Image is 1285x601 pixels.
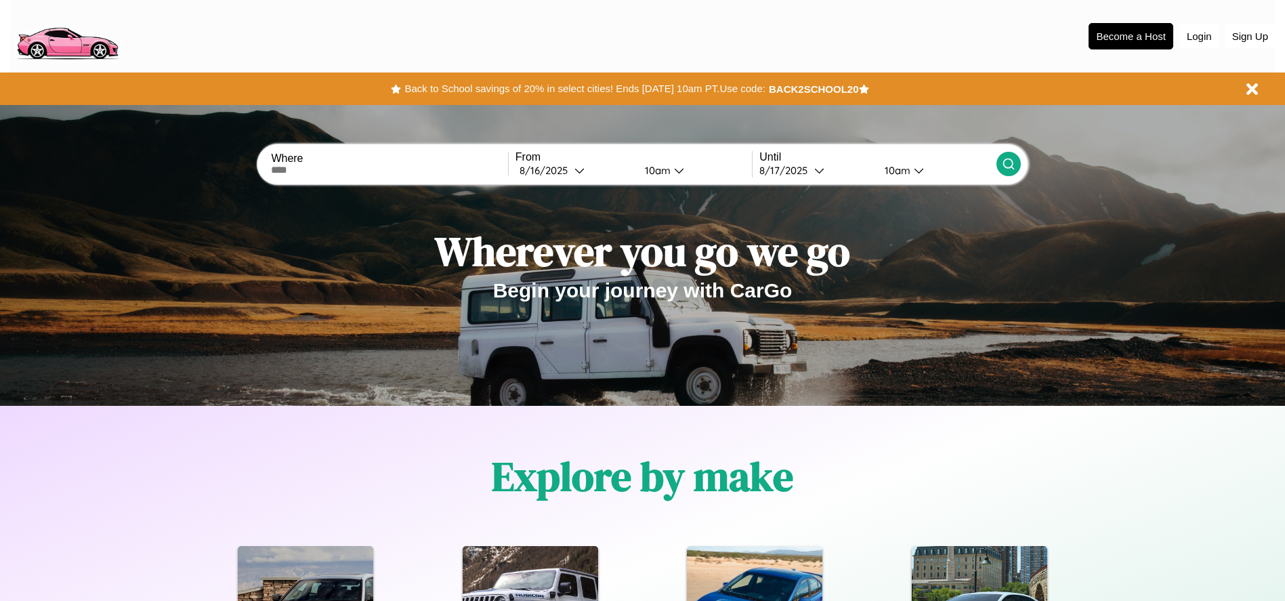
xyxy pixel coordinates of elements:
button: 10am [634,163,753,178]
div: 10am [638,164,674,177]
h1: Explore by make [492,449,793,504]
button: Back to School savings of 20% in select cities! Ends [DATE] 10am PT.Use code: [401,79,768,98]
img: logo [10,7,124,63]
button: Login [1180,24,1219,49]
button: Sign Up [1225,24,1275,49]
div: 10am [878,164,914,177]
button: 10am [874,163,996,178]
div: 8 / 16 / 2025 [520,164,574,177]
button: Become a Host [1089,23,1173,49]
label: Until [759,151,996,163]
div: 8 / 17 / 2025 [759,164,814,177]
label: Where [271,152,507,165]
button: 8/16/2025 [515,163,634,178]
label: From [515,151,752,163]
b: BACK2SCHOOL20 [769,83,859,95]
